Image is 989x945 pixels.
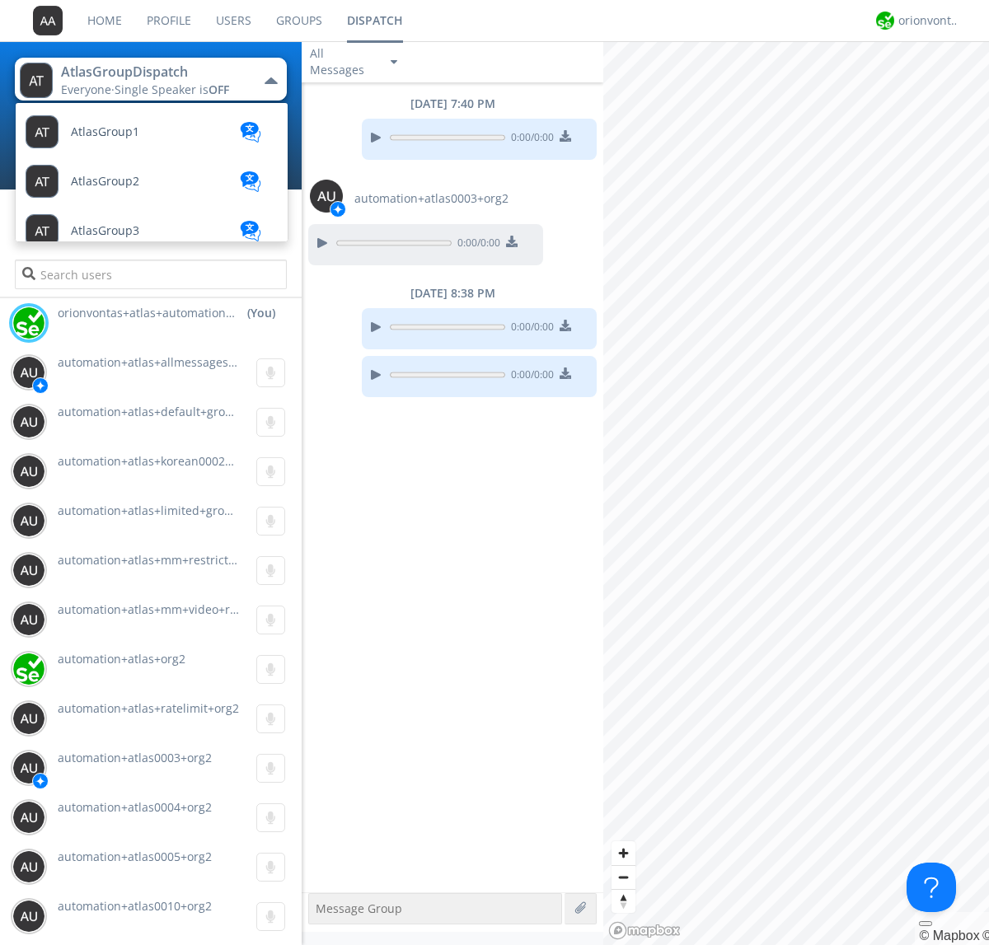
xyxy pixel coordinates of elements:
span: AtlasGroup1 [71,126,139,138]
img: 373638.png [12,455,45,488]
img: caret-down-sm.svg [391,60,397,64]
span: orionvontas+atlas+automation+org2 [58,305,239,321]
input: Search users [15,260,286,289]
img: 29d36aed6fa347d5a1537e7736e6aa13 [876,12,894,30]
img: 373638.png [20,63,53,98]
img: 373638.png [12,504,45,537]
img: 373638.png [310,180,343,213]
img: download media button [506,236,518,247]
img: 373638.png [12,751,45,784]
span: automation+atlas+org2 [58,651,185,667]
iframe: Toggle Customer Support [907,863,956,912]
div: AtlasGroupDispatch [61,63,246,82]
img: 373638.png [12,850,45,883]
img: 29d36aed6fa347d5a1537e7736e6aa13 [12,306,45,339]
div: [DATE] 7:40 PM [302,96,603,112]
div: (You) [247,305,275,321]
span: OFF [209,82,229,97]
span: automation+atlas0003+org2 [354,190,509,207]
span: automation+atlas0004+org2 [58,799,212,815]
img: translation-blue.svg [238,221,263,241]
span: automation+atlas0005+org2 [58,849,212,864]
img: translation-blue.svg [238,122,263,143]
span: automation+atlas+korean0002+org2 [58,453,256,469]
span: automation+atlas0003+org2 [58,750,212,765]
img: 373638.png [33,6,63,35]
span: AtlasGroup3 [71,225,139,237]
span: automation+atlas+default+group+org2 [58,404,271,419]
button: Toggle attribution [919,921,932,926]
img: 373638.png [12,603,45,636]
span: automation+atlas0010+org2 [58,898,212,914]
span: automation+atlas+mm+restricted+org2 [58,552,274,568]
span: 0:00 / 0:00 [505,320,554,338]
img: 373638.png [12,405,45,438]
img: 373638.png [12,554,45,587]
img: download media button [560,367,571,379]
img: 373638.png [12,702,45,735]
ul: AtlasGroupDispatchEveryone·Single Speaker isOFF [15,102,288,242]
div: orionvontas+atlas+automation+org2 [898,12,960,29]
span: Zoom out [612,866,635,889]
img: translation-blue.svg [238,171,263,192]
span: 0:00 / 0:00 [505,367,554,386]
span: Single Speaker is [115,82,229,97]
div: All Messages [310,45,376,78]
a: Mapbox logo [608,921,681,940]
button: Zoom in [612,841,635,865]
span: 0:00 / 0:00 [505,130,554,148]
button: Reset bearing to north [612,889,635,913]
div: Everyone · [61,82,246,98]
img: download media button [560,320,571,331]
span: Reset bearing to north [612,890,635,913]
span: automation+atlas+mm+video+restricted+org2 [58,601,310,617]
div: [DATE] 8:38 PM [302,285,603,302]
span: automation+atlas+ratelimit+org2 [58,700,239,716]
button: Zoom out [612,865,635,889]
span: AtlasGroup2 [71,175,139,188]
img: 373638.png [12,900,45,933]
a: Mapbox [919,929,979,943]
span: 0:00 / 0:00 [452,236,500,254]
span: automation+atlas+limited+groups+org2 [58,503,276,518]
img: 373638.png [12,801,45,834]
button: AtlasGroupDispatchEveryone·Single Speaker isOFF [15,58,286,101]
img: download media button [560,130,571,142]
img: 416df68e558d44378204aed28a8ce244 [12,653,45,685]
img: 373638.png [12,356,45,389]
span: automation+atlas+allmessages+org2+new [58,354,289,370]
